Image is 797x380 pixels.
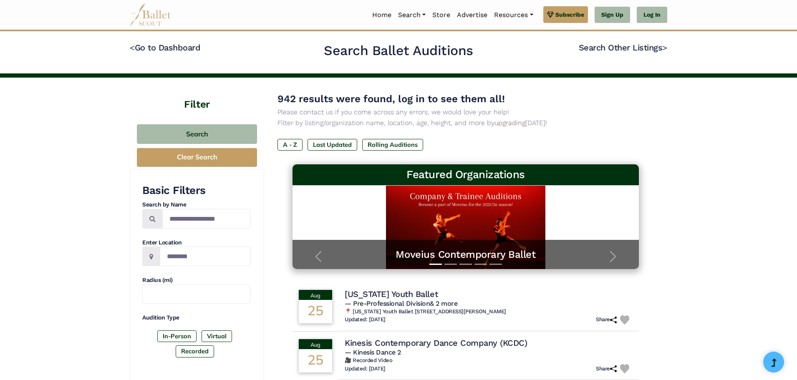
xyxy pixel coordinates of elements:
label: A - Z [277,139,303,151]
div: 25 [299,349,332,372]
a: Search [395,6,429,24]
button: Slide 2 [444,259,457,269]
span: — Pre-Professional Division [345,299,457,307]
label: In-Person [157,330,197,342]
img: gem.svg [547,10,554,19]
h4: Filter [130,78,264,112]
a: Sign Up [595,7,630,23]
button: Search [137,124,257,144]
a: Moveius Contemporary Ballet [301,248,631,261]
a: Store [429,6,454,24]
code: < [130,42,135,53]
h6: 🎥 Recorded Video [345,357,633,364]
label: Rolling Auditions [362,139,423,151]
button: Clear Search [137,148,257,167]
input: Location [160,247,250,266]
h3: Basic Filters [142,184,250,198]
a: <Go to Dashboard [130,43,200,53]
h4: Kinesis Contemporary Dance Company (KCDC) [345,337,527,348]
a: Subscribe [543,6,588,23]
h6: Share [596,316,617,323]
label: Recorded [176,345,214,357]
span: 942 results were found, log in to see them all! [277,93,505,105]
label: Virtual [202,330,232,342]
h6: Updated: [DATE] [345,365,386,372]
h4: Search by Name [142,201,250,209]
button: Slide 5 [489,259,502,269]
h3: Featured Organizations [299,168,632,182]
h6: Share [596,365,617,372]
h4: [US_STATE] Youth Ballet [345,289,438,299]
h6: 📍 [US_STATE] Youth Ballet [STREET_ADDRESS][PERSON_NAME] [345,308,633,315]
span: — Kinesis Dance 2 [345,348,401,356]
h6: Updated: [DATE] [345,316,386,323]
a: Search Other Listings> [579,43,667,53]
h4: Radius (mi) [142,276,250,284]
div: Aug [299,290,332,300]
a: Advertise [454,6,491,24]
a: Resources [491,6,536,24]
label: Last Updated [308,139,357,151]
span: Subscribe [555,10,584,19]
a: upgrading [494,119,525,127]
a: & 2 more [430,299,457,307]
div: Aug [299,339,332,349]
a: Log In [637,7,667,23]
h4: Audition Type [142,314,250,322]
p: Filter by listing/organization name, location, age, height, and more by [DATE]! [277,118,654,128]
button: Slide 3 [459,259,472,269]
h4: Enter Location [142,239,250,247]
p: Please contact us if you come across any errors, we would love your help! [277,107,654,118]
div: 25 [299,300,332,323]
button: Slide 4 [474,259,487,269]
code: > [662,42,667,53]
a: Home [369,6,395,24]
input: Search by names... [162,209,250,229]
h2: Search Ballet Auditions [324,42,473,60]
button: Slide 1 [429,259,442,269]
